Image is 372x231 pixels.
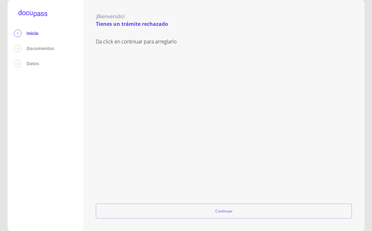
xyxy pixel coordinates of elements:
button: Continuar [96,204,352,218]
span: Continuar [99,208,349,214]
p: Da click en continuar para arreglarlo [96,38,352,45]
p: ¡Bienvenido! [96,13,168,20]
div: 3 [14,60,21,67]
p: Documentos [26,45,54,52]
p: Datos [26,60,39,67]
div: 1 [14,30,21,37]
p: Inicio [26,30,38,37]
div: 2 [14,45,21,52]
p: Tienes un trámite rechazado [96,20,168,28]
img: logo [14,6,52,22]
